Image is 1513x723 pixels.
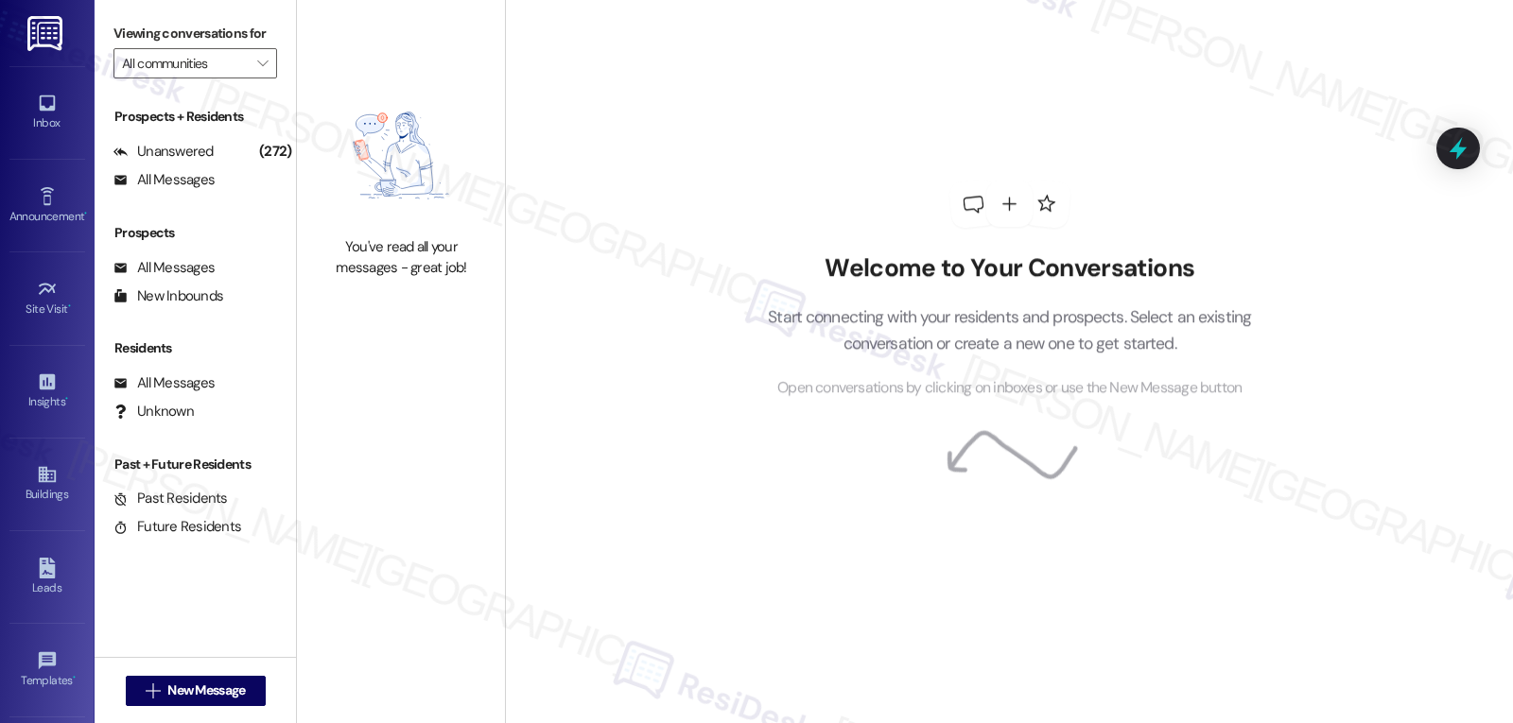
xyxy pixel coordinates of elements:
div: All Messages [113,258,215,278]
div: Past Residents [113,489,228,508]
p: Start connecting with your residents and prospects. Select an existing conversation or create a n... [739,303,1280,357]
span: New Message [167,680,245,700]
button: New Message [126,676,266,706]
div: All Messages [113,170,215,190]
div: Unanswered [113,142,214,162]
div: New Inbounds [113,286,223,306]
div: Residents [95,338,296,358]
img: empty-state [318,83,484,228]
input: All communities [122,48,247,78]
div: Past + Future Residents [95,455,296,474]
div: You've read all your messages - great job! [318,237,484,278]
a: Site Visit • [9,273,85,324]
i:  [146,683,160,698]
label: Viewing conversations for [113,19,277,48]
a: Templates • [9,645,85,696]
h2: Welcome to Your Conversations [739,253,1280,284]
span: • [73,671,76,684]
span: • [65,392,68,405]
div: Prospects [95,223,296,243]
div: Unknown [113,402,194,422]
a: Insights • [9,366,85,417]
div: Future Residents [113,517,241,537]
div: Prospects + Residents [95,107,296,127]
div: (272) [254,137,296,166]
img: ResiDesk Logo [27,16,66,51]
a: Buildings [9,458,85,509]
span: Open conversations by clicking on inboxes or use the New Message button [777,377,1242,401]
div: All Messages [113,373,215,393]
span: • [84,207,87,220]
a: Leads [9,552,85,603]
span: • [68,300,71,313]
a: Inbox [9,87,85,138]
i:  [257,56,268,71]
